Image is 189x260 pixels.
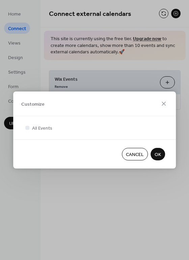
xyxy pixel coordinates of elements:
[21,101,45,108] span: Customize
[32,125,52,132] span: All Events
[126,151,144,158] span: Cancel
[155,151,161,158] span: OK
[122,148,148,160] button: Cancel
[151,148,165,160] button: OK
